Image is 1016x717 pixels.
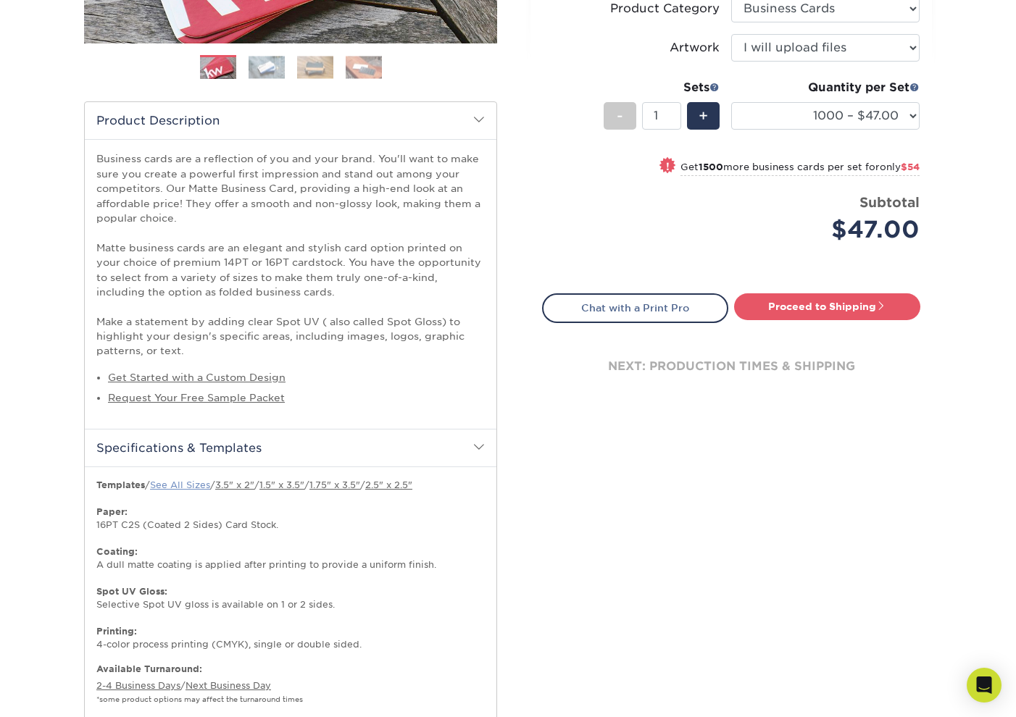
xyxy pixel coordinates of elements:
[604,79,720,96] div: Sets
[731,79,920,96] div: Quantity per Set
[967,668,1002,703] div: Open Intercom Messenger
[215,479,254,490] a: 3.5" x 2"
[96,151,485,358] p: Business cards are a reflection of you and your brand. You'll want to make sure you create a powe...
[96,506,128,517] strong: Paper:
[96,663,485,705] p: /
[699,105,708,127] span: +
[617,105,623,127] span: -
[666,159,670,174] span: !
[346,56,382,78] img: Business Cards 04
[734,293,920,319] a: Proceed to Shipping
[365,479,412,490] a: 2.5" x 2.5"
[880,162,920,172] span: only
[96,626,137,637] strong: Printing:
[96,695,303,703] small: *some product options may affect the turnaround times
[259,479,304,490] a: 1.5" x 3.5"
[200,50,236,86] img: Business Cards 01
[901,162,920,172] span: $54
[96,663,202,674] b: Available Turnaround:
[680,162,920,176] small: Get more business cards per set for
[96,479,145,490] b: Templates
[542,323,920,410] div: next: production times & shipping
[670,39,720,56] div: Artwork
[309,479,360,490] a: 1.75" x 3.5"
[96,586,167,597] strong: Spot UV Gloss:
[96,479,485,651] p: / / / / / 16PT C2S (Coated 2 Sides) Card Stock. A dull matte coating is applied after printing to...
[699,162,723,172] strong: 1500
[297,56,333,78] img: Business Cards 03
[742,212,920,247] div: $47.00
[108,392,285,403] a: Request Your Free Sample Packet
[249,56,285,78] img: Business Cards 02
[859,194,920,210] strong: Subtotal
[85,102,496,139] h2: Product Description
[542,293,728,322] a: Chat with a Print Pro
[85,429,496,466] h2: Specifications & Templates
[108,372,286,383] a: Get Started with a Custom Design
[150,479,210,490] a: See All Sizes
[96,546,138,557] strong: Coating:
[96,680,180,691] a: 2-4 Business Days
[186,680,271,691] a: Next Business Day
